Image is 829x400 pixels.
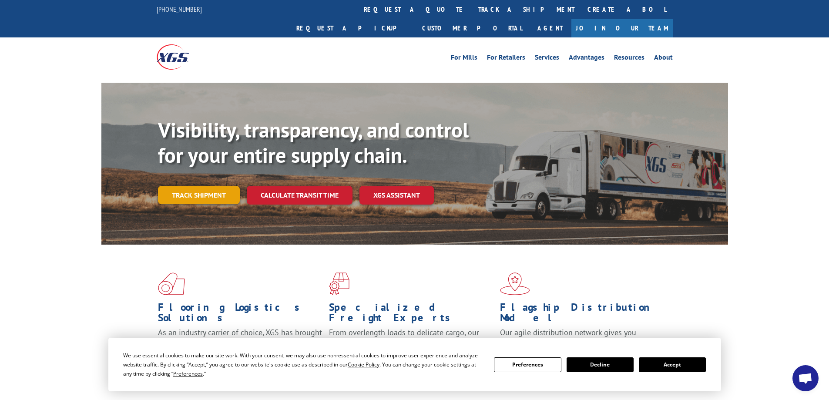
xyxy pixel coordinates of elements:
a: Agent [529,19,571,37]
a: Resources [614,54,644,64]
h1: Specialized Freight Experts [329,302,493,327]
b: Visibility, transparency, and control for your entire supply chain. [158,116,469,168]
img: xgs-icon-total-supply-chain-intelligence-red [158,272,185,295]
a: For Retailers [487,54,525,64]
a: Request a pickup [290,19,416,37]
img: xgs-icon-focused-on-flooring-red [329,272,349,295]
p: From overlength loads to delicate cargo, our experienced staff knows the best way to move your fr... [329,327,493,366]
h1: Flagship Distribution Model [500,302,665,327]
span: Our agile distribution network gives you nationwide inventory management on demand. [500,327,660,348]
a: About [654,54,673,64]
span: As an industry carrier of choice, XGS has brought innovation and dedication to flooring logistics... [158,327,322,358]
span: Preferences [173,370,203,377]
a: Services [535,54,559,64]
a: Calculate transit time [247,186,352,205]
a: For Mills [451,54,477,64]
div: We use essential cookies to make our site work. With your consent, we may also use non-essential ... [123,351,483,378]
a: XGS ASSISTANT [359,186,434,205]
a: Join Our Team [571,19,673,37]
button: Preferences [494,357,561,372]
h1: Flooring Logistics Solutions [158,302,322,327]
button: Accept [639,357,706,372]
span: Cookie Policy [348,361,379,368]
div: Cookie Consent Prompt [108,338,721,391]
a: [PHONE_NUMBER] [157,5,202,13]
a: Track shipment [158,186,240,204]
button: Decline [567,357,634,372]
img: xgs-icon-flagship-distribution-model-red [500,272,530,295]
a: Customer Portal [416,19,529,37]
div: Open chat [792,365,819,391]
a: Advantages [569,54,604,64]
